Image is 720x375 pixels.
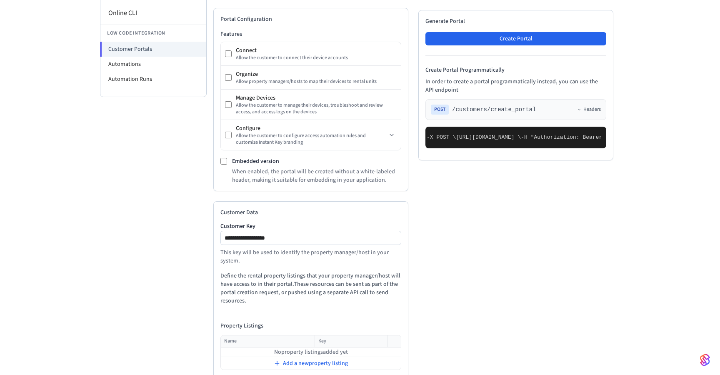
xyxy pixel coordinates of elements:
div: Configure [236,124,387,132]
div: Allow the customer to manage their devices, troubleshoot and review access, and access logs on th... [236,102,397,115]
li: Online CLI [100,5,206,21]
h2: Customer Data [220,208,401,217]
img: SeamLogoGradient.69752ec5.svg [700,353,710,367]
h4: Property Listings [220,322,401,330]
li: Automations [100,57,206,72]
div: Connect [236,46,397,55]
li: Low Code Integration [100,25,206,42]
h3: Features [220,30,401,38]
div: Allow the customer to connect their device accounts [236,55,397,61]
h4: Create Portal Programmatically [425,66,606,74]
span: POST [431,105,449,115]
button: Headers [577,106,601,113]
p: In order to create a portal programmatically instead, you can use the API endpoint [425,77,606,94]
div: Allow property managers/hosts to map their devices to rental units [236,78,397,85]
h2: Portal Configuration [220,15,401,23]
div: Manage Devices [236,94,397,102]
label: Embedded version [232,157,279,165]
button: Create Portal [425,32,606,45]
div: Organize [236,70,397,78]
p: Define the rental property listings that your property manager/host will have access to in their ... [220,272,401,305]
p: This key will be used to identify the property manager/host in your system. [220,248,401,265]
td: No property listings added yet [221,347,401,357]
li: Automation Runs [100,72,206,87]
label: Customer Key [220,223,401,229]
div: Allow the customer to configure access automation rules and customize Instant Key branding [236,132,387,146]
p: When enabled, the portal will be created without a white-labeled header, making it suitable for e... [232,167,401,184]
th: Name [221,335,315,347]
span: Add a new property listing [283,359,348,367]
h2: Generate Portal [425,17,606,25]
span: -H "Authorization: Bearer seam_api_key_123456" \ [521,134,677,140]
th: Key [315,335,387,347]
li: Customer Portals [100,42,206,57]
span: /customers/create_portal [452,105,536,114]
span: [URL][DOMAIN_NAME] \ [456,134,521,140]
span: curl -X POST \ [410,134,456,140]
